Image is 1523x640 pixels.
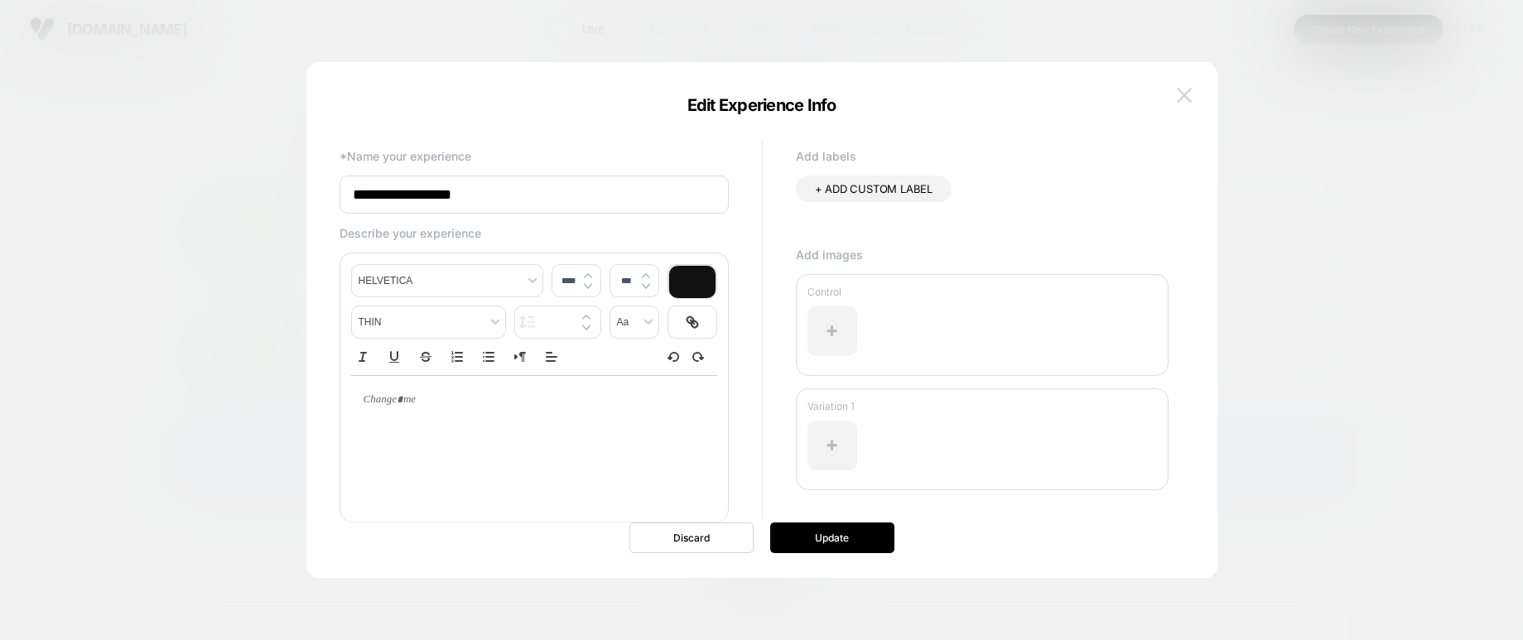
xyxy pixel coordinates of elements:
[629,522,754,553] button: Discard
[584,272,592,279] img: up
[584,283,592,290] img: down
[352,265,542,296] span: font
[383,347,406,367] button: Underline
[582,314,590,320] img: up
[610,306,658,338] span: transform
[807,286,1157,298] p: Control
[687,95,836,115] span: Edit Experience Info
[796,248,1169,262] p: Add images
[477,347,500,367] button: Bullet list
[351,347,374,367] button: Italic
[414,347,437,367] button: Strike
[446,347,469,367] button: Ordered list
[807,400,1157,412] p: Variation 1
[770,522,894,553] button: Update
[582,325,590,331] img: down
[519,315,535,329] img: line height
[642,272,650,279] img: up
[340,226,729,240] p: Describe your experience
[340,149,729,163] p: *Name your experience
[508,347,532,367] button: Right to Left
[815,182,933,195] span: + ADD CUSTOM LABEL
[796,149,1169,163] p: Add labels
[540,347,563,367] span: Align
[642,283,650,290] img: down
[1177,88,1192,102] img: close
[352,306,505,338] span: fontWeight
